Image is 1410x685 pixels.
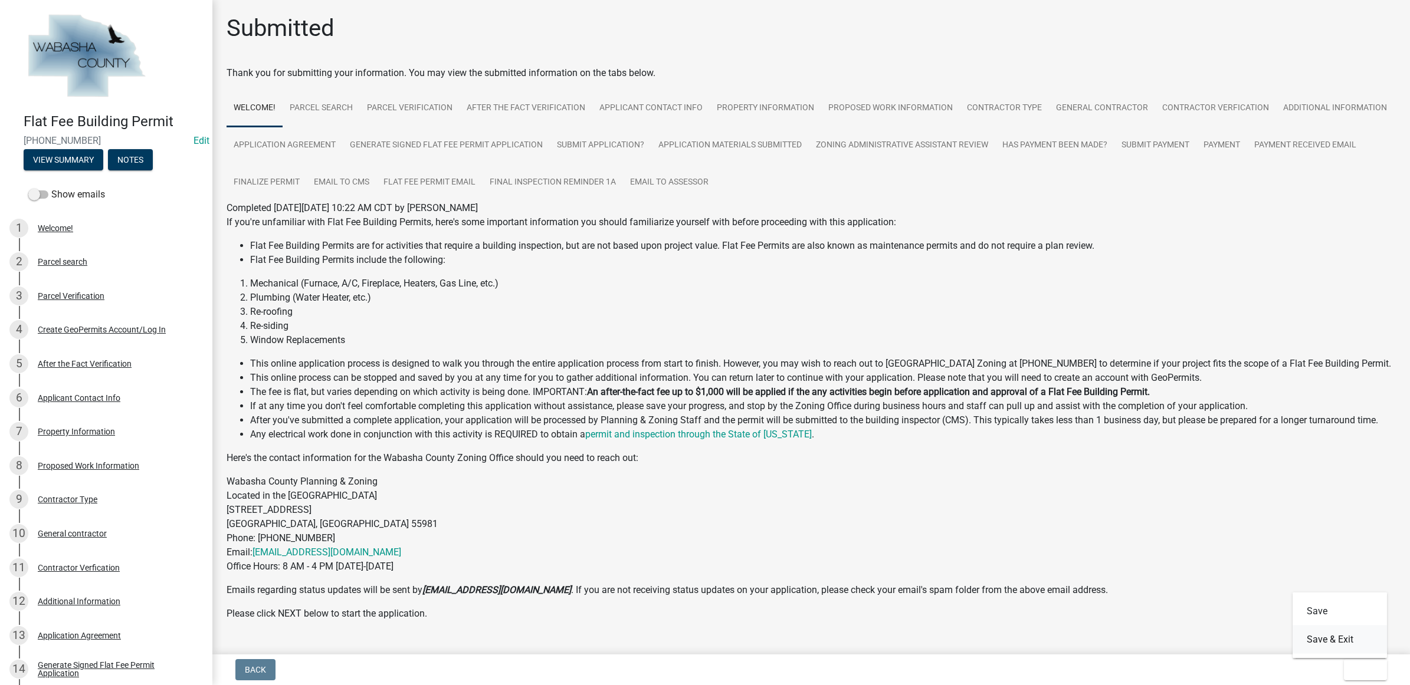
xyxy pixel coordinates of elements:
[809,127,995,164] a: Zoning Administrative Assistant Review
[38,529,107,538] div: General contractor
[250,291,1396,305] li: Plumbing (Water Heater, etc.)
[38,631,121,640] div: Application Agreement
[1344,659,1387,680] button: Exit
[9,626,28,645] div: 13
[343,127,550,164] a: Generate Signed Flat Fee Permit Application
[1293,625,1387,654] button: Save & Exit
[9,252,28,271] div: 2
[250,371,1396,385] li: This online process can be stopped and saved by you at any time for you to gather additional info...
[592,90,710,127] a: Applicant Contact Info
[1293,592,1387,658] div: Exit
[250,385,1396,399] li: The fee is flat, but varies depending on which activity is being done. IMPORTANT:
[24,156,103,165] wm-modal-confirm: Summary
[227,475,1396,574] p: Wabasha County Planning & Zoning Located in the [GEOGRAPHIC_DATA] [STREET_ADDRESS] [GEOGRAPHIC_DA...
[1276,90,1394,127] a: Additional Information
[24,149,103,170] button: View Summary
[245,665,266,674] span: Back
[483,164,623,202] a: Final Inspection Reminder 1A
[250,413,1396,427] li: After you've submitted a complete application, your application will be processed by Planning & Z...
[227,127,343,164] a: Application Agreement
[1247,127,1363,164] a: Payment Received Email
[227,164,307,202] a: Finalize Permit
[24,113,203,130] h4: Flat Fee Building Permit
[250,333,1396,347] li: Window Replacements
[227,90,283,127] a: Welcome!
[38,597,120,605] div: Additional Information
[651,127,809,164] a: Application Materials Submitted
[38,427,115,436] div: Property Information
[1353,665,1370,674] span: Exit
[250,239,1396,253] li: Flat Fee Building Permits are for activities that require a building inspection, but are not base...
[623,164,716,202] a: Email to Assessor
[550,127,651,164] a: Submit Application?
[227,66,1396,80] div: Thank you for submitting your information. You may view the submitted information on the tabs below.
[1293,597,1387,625] button: Save
[376,164,483,202] a: Flat Fee Permit Email
[28,187,105,202] label: Show emails
[422,584,571,595] strong: [EMAIL_ADDRESS][DOMAIN_NAME]
[9,388,28,407] div: 6
[38,224,73,232] div: Welcome!
[9,219,28,238] div: 1
[9,320,28,339] div: 4
[307,164,376,202] a: Email to CMS
[250,319,1396,333] li: Re-siding
[24,135,189,146] span: [PHONE_NUMBER]
[38,661,194,677] div: Generate Signed Flat Fee Permit Application
[710,90,821,127] a: Property Information
[250,427,1396,442] li: Any electrical work done in conjunction with this activity is REQUIRED to obtain a .
[38,394,120,402] div: Applicant Contact Info
[995,127,1114,164] a: Has Payment been made?
[250,305,1396,319] li: Re-roofing
[283,90,360,127] a: Parcel search
[9,558,28,577] div: 11
[460,90,592,127] a: After the Fact Verification
[24,12,149,101] img: Wabasha County, Minnesota
[227,583,1396,597] p: Emails regarding status updates will be sent by . If you are not receiving status updates on your...
[9,524,28,543] div: 10
[9,660,28,679] div: 14
[253,546,401,558] a: [EMAIL_ADDRESS][DOMAIN_NAME]
[9,456,28,475] div: 8
[108,156,153,165] wm-modal-confirm: Notes
[38,495,97,503] div: Contractor Type
[587,386,1150,397] strong: An after-the-fact fee up to $1,000 will be applied if the any activities begin before application...
[1155,90,1276,127] a: Contractor Verfication
[38,360,132,368] div: After the Fact Verification
[9,422,28,441] div: 7
[38,258,87,266] div: Parcel search
[227,202,478,213] span: Completed [DATE][DATE] 10:22 AM CDT by [PERSON_NAME]
[1196,127,1247,164] a: Payment
[821,90,960,127] a: Proposed Work Information
[9,592,28,611] div: 12
[250,276,1396,291] li: Mechanical (Furnace, A/C, Fireplace, Heaters, Gas Line, etc.)
[9,490,28,509] div: 9
[1049,90,1155,127] a: General contractor
[585,429,812,440] a: permit and inspection through the State of [US_STATE]
[38,292,104,300] div: Parcel Verification
[9,354,28,373] div: 5
[235,659,276,680] button: Back
[1114,127,1196,164] a: Submit Payment
[250,357,1396,371] li: This online application process is designed to walk you through the entire application process fr...
[360,90,460,127] a: Parcel Verification
[227,14,335,42] h1: Submitted
[960,90,1049,127] a: Contractor Type
[250,253,1396,267] li: Flat Fee Building Permits include the following:
[38,325,166,334] div: Create GeoPermits Account/Log In
[194,135,209,146] wm-modal-confirm: Edit Application Number
[108,149,153,170] button: Notes
[9,286,28,305] div: 3
[194,135,209,146] a: Edit
[250,399,1396,413] li: If at any time you don't feel comfortable completing this application without assistance, please ...
[38,462,139,470] div: Proposed Work Information
[38,564,120,572] div: Contractor Verfication
[227,451,1396,465] p: Here's the contact information for the Wabasha County Zoning Office should you need to reach out:
[227,607,1396,621] p: Please click NEXT below to start the application.
[227,215,1396,229] p: If you're unfamiliar with Flat Fee Building Permits, here's some important information you should...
